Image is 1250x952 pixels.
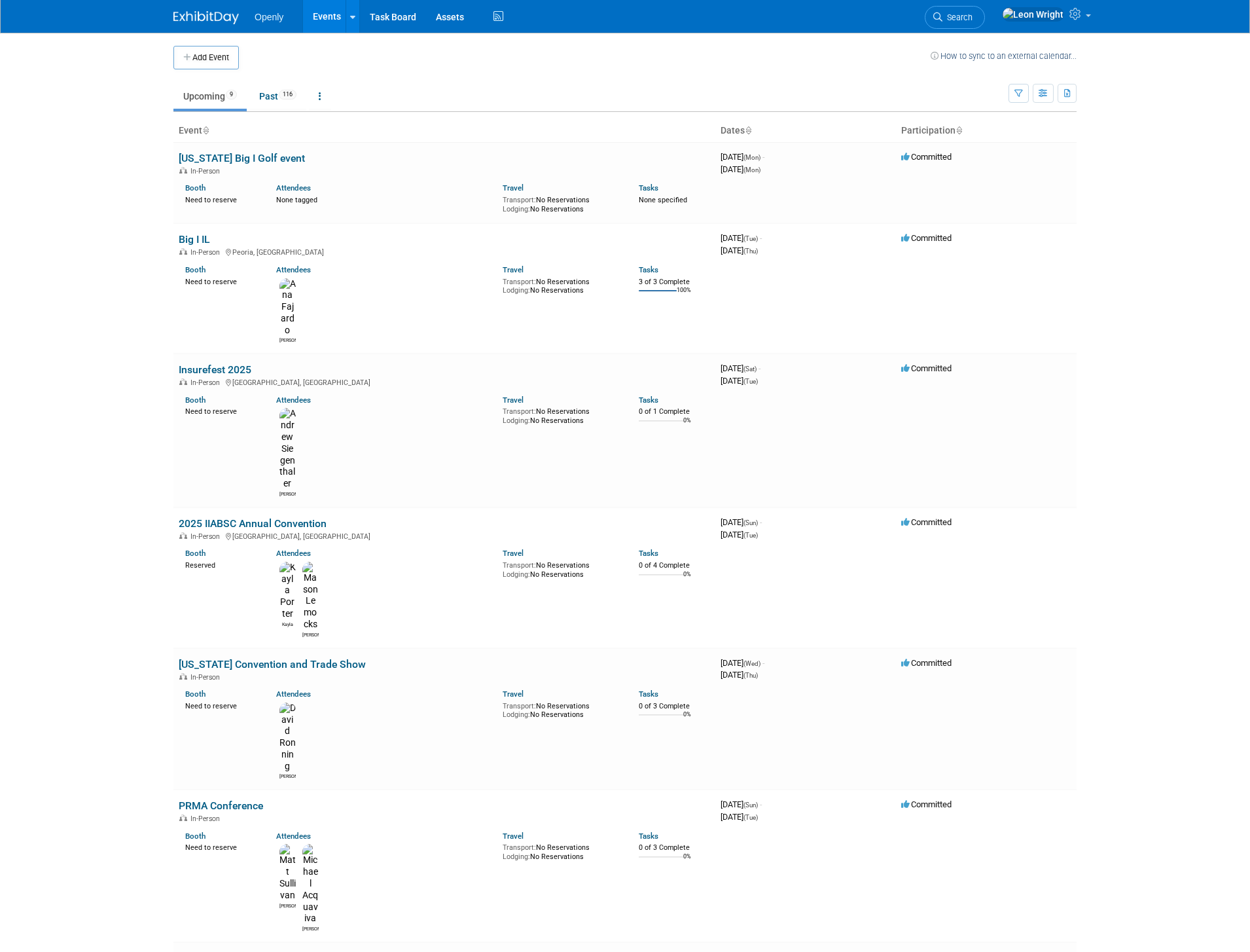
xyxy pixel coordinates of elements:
[173,46,239,69] button: Add Event
[721,658,764,668] span: [DATE]
[955,125,962,136] a: Sort by Participation Type
[721,670,758,680] span: [DATE]
[190,532,224,541] span: In-Person
[179,248,187,255] img: In-Person Event
[179,530,710,541] div: [GEOGRAPHIC_DATA], [GEOGRAPHIC_DATA]
[743,814,758,821] span: (Tue)
[721,799,762,809] span: [DATE]
[503,561,536,570] span: Transport:
[762,658,764,668] span: -
[743,247,758,255] span: (Thu)
[743,154,760,161] span: (Mon)
[279,408,296,489] img: Andrew Siegenthaler
[503,549,524,558] a: Travel
[743,365,757,373] span: (Sat)
[721,376,758,386] span: [DATE]
[279,902,296,909] div: Matt Sullivan
[503,841,619,861] div: No Reservations No Reservations
[503,275,619,295] div: No Reservations No Reservations
[276,832,311,841] a: Attendees
[279,90,296,100] span: 116
[683,417,691,435] td: 0%
[677,287,691,304] td: 100%
[190,673,224,682] span: In-Person
[931,51,1077,61] a: How to sync to an external calendar...
[503,286,530,295] span: Lodging:
[683,853,691,871] td: 0%
[302,844,319,925] img: Michael Acquaviva
[639,183,658,192] a: Tasks
[639,561,710,570] div: 0 of 4 Complete
[721,246,758,255] span: [DATE]
[721,812,758,822] span: [DATE]
[503,405,619,425] div: No Reservations No Reservations
[503,852,530,861] span: Lodging:
[185,689,205,699] a: Booth
[503,265,524,274] a: Travel
[503,395,524,405] a: Travel
[173,11,239,24] img: ExhibitDay
[276,549,311,558] a: Attendees
[721,517,762,527] span: [DATE]
[179,376,710,387] div: [GEOGRAPHIC_DATA], [GEOGRAPHIC_DATA]
[683,711,691,729] td: 0%
[715,120,896,142] th: Dates
[721,363,760,373] span: [DATE]
[179,673,187,680] img: In-Person Event
[743,166,760,174] span: (Mon)
[942,12,973,22] span: Search
[179,378,187,385] img: In-Person Event
[503,416,530,425] span: Lodging:
[185,558,257,570] div: Reserved
[179,152,305,164] a: [US_STATE] Big I Golf event
[279,703,296,773] img: David Ronning
[185,841,257,852] div: Need to reserve
[503,832,524,841] a: Travel
[255,12,283,22] span: Openly
[901,799,952,809] span: Committed
[279,620,296,628] div: Kayla Porter
[179,532,187,539] img: In-Person Event
[279,562,296,620] img: Kayla Porter
[503,570,530,579] span: Lodging:
[202,125,209,136] a: Sort by Event Name
[743,672,758,679] span: (Thu)
[190,248,224,257] span: In-Person
[743,378,758,385] span: (Tue)
[503,183,524,192] a: Travel
[759,363,760,373] span: -
[179,363,251,376] a: Insurefest 2025
[1002,7,1064,22] img: Leon Wright
[743,532,758,539] span: (Tue)
[901,658,952,668] span: Committed
[190,378,224,387] span: In-Person
[639,278,710,287] div: 3 of 3 Complete
[179,517,327,530] a: 2025 IIABSC Annual Convention
[179,167,187,174] img: In-Person Event
[925,6,985,29] a: Search
[760,799,762,809] span: -
[503,278,536,286] span: Transport:
[503,196,536,204] span: Transport:
[743,519,758,526] span: (Sun)
[896,120,1077,142] th: Participation
[185,265,205,274] a: Booth
[173,84,247,109] a: Upcoming9
[503,710,530,719] span: Lodging:
[639,689,658,699] a: Tasks
[743,801,758,809] span: (Sun)
[302,631,319,638] div: Mason Lemocks
[639,196,687,204] span: None specified
[276,193,493,205] div: None tagged
[639,395,658,405] a: Tasks
[185,405,257,416] div: Need to reserve
[639,702,710,711] div: 0 of 3 Complete
[179,658,366,670] a: [US_STATE] Convention and Trade Show
[190,167,224,175] span: In-Person
[760,517,762,527] span: -
[276,265,311,274] a: Attendees
[190,815,224,823] span: In-Person
[639,407,710,416] div: 0 of 1 Complete
[179,233,210,246] a: Big I IL
[721,233,762,243] span: [DATE]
